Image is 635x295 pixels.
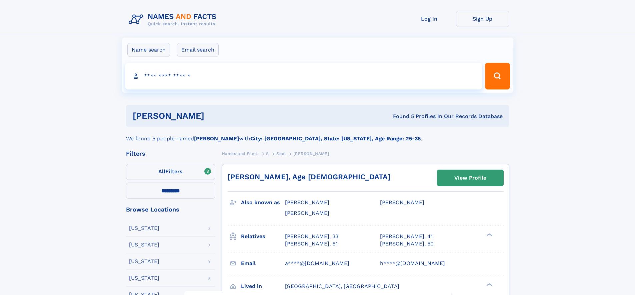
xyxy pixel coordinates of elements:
div: Found 5 Profiles In Our Records Database [299,113,503,120]
a: [PERSON_NAME], 50 [380,240,434,247]
b: [PERSON_NAME] [194,135,239,142]
a: [PERSON_NAME], 41 [380,233,433,240]
div: ❯ [485,232,493,237]
h3: Relatives [241,231,285,242]
span: [GEOGRAPHIC_DATA], [GEOGRAPHIC_DATA] [285,283,399,289]
a: Names and Facts [222,149,259,158]
div: [US_STATE] [129,259,159,264]
label: Name search [127,43,170,57]
div: [US_STATE] [129,242,159,247]
img: Logo Names and Facts [126,11,222,29]
div: We found 5 people named with . [126,127,509,143]
a: [PERSON_NAME], 33 [285,233,338,240]
button: Search Button [485,63,510,89]
div: ❯ [485,282,493,287]
a: Log In [403,11,456,27]
a: View Profile [437,170,503,186]
a: [PERSON_NAME], Age [DEMOGRAPHIC_DATA] [228,173,390,181]
a: Sign Up [456,11,509,27]
span: S [266,151,269,156]
div: Filters [126,151,215,157]
label: Filters [126,164,215,180]
label: Email search [177,43,219,57]
span: [PERSON_NAME] [285,210,329,216]
input: search input [125,63,482,89]
a: S [266,149,269,158]
span: [PERSON_NAME] [285,199,329,206]
span: Seal [276,151,286,156]
h3: Also known as [241,197,285,208]
b: City: [GEOGRAPHIC_DATA], State: [US_STATE], Age Range: 25-35 [250,135,421,142]
h3: Lived in [241,281,285,292]
h3: Email [241,258,285,269]
div: [US_STATE] [129,275,159,281]
span: [PERSON_NAME] [380,199,424,206]
span: All [158,168,165,175]
a: [PERSON_NAME], 61 [285,240,338,247]
h1: [PERSON_NAME] [133,112,299,120]
div: Browse Locations [126,207,215,213]
div: View Profile [454,170,486,186]
span: [PERSON_NAME] [293,151,329,156]
a: Seal [276,149,286,158]
div: [US_STATE] [129,225,159,231]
